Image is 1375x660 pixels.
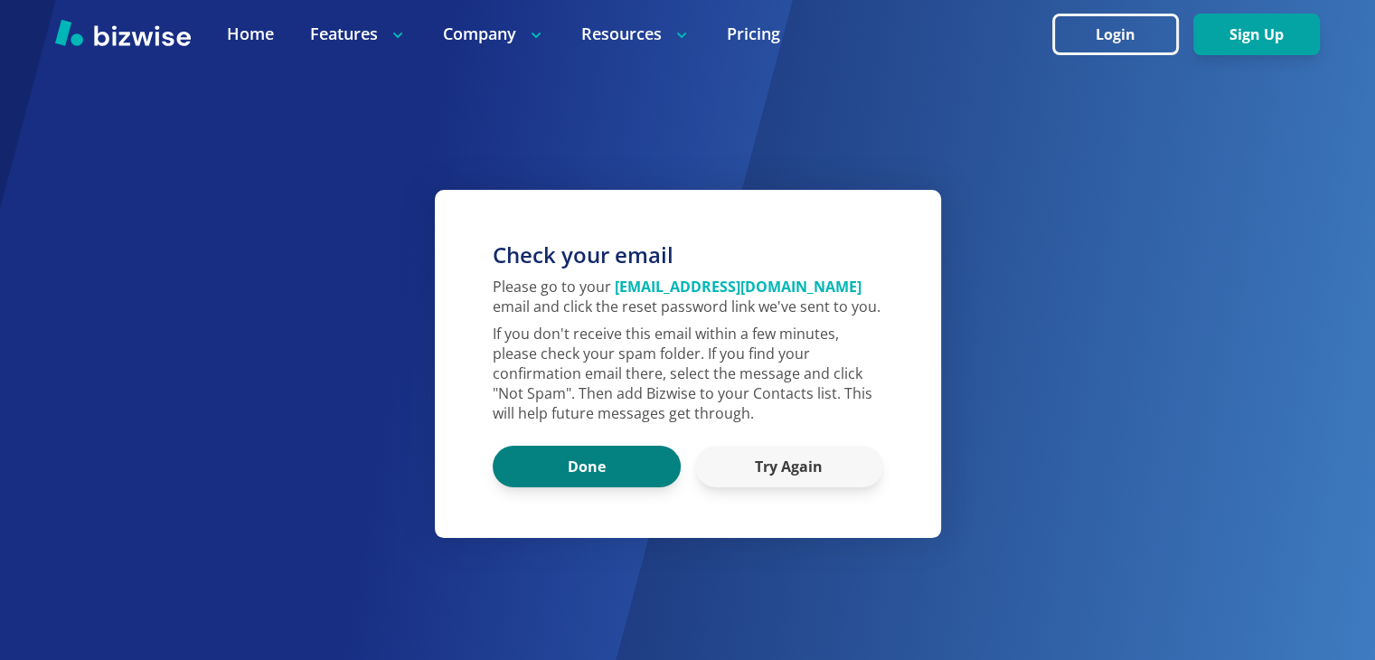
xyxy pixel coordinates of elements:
button: Try Again [695,446,883,487]
p: Resources [581,23,691,45]
a: Home [227,23,274,45]
button: Sign Up [1193,14,1320,55]
img: Bizwise Logo [55,19,191,46]
button: Done [493,446,681,487]
h3: Check your email [493,240,883,270]
a: Login [1052,26,1193,43]
p: Features [310,23,407,45]
span: [EMAIL_ADDRESS][DOMAIN_NAME] [615,277,862,297]
p: Please go to your email and click the reset password link we've sent to you. [493,278,883,317]
p: If you don't receive this email within a few minutes, please check your spam folder. If you find ... [493,325,883,424]
p: Company [443,23,545,45]
button: Login [1052,14,1179,55]
a: Pricing [727,23,780,45]
a: Sign Up [1193,26,1320,43]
